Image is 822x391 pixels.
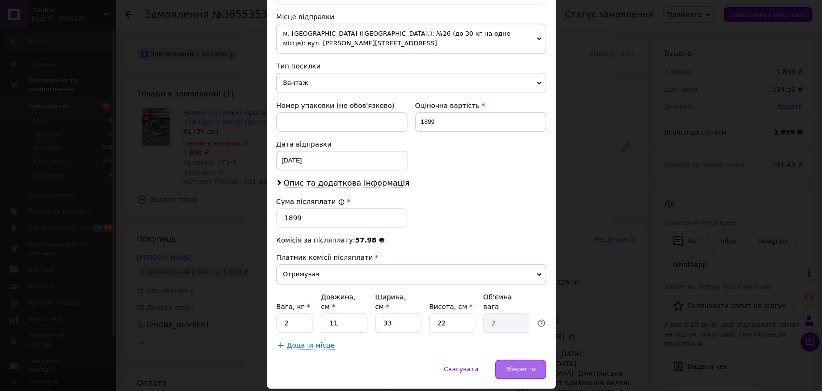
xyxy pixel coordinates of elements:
span: Вантаж [276,73,546,93]
span: 57.98 ₴ [355,236,384,244]
span: Отримувач [276,264,546,284]
div: Номер упаковки (не обов'язково) [276,101,407,110]
span: Платник комісії післяплати [276,254,373,261]
label: Вага, кг [276,303,310,310]
label: Ширина, см [375,293,406,310]
span: Додати місце [287,341,335,350]
div: Дата відправки [276,139,407,149]
span: Скасувати [444,365,478,373]
span: Зберегти [505,365,535,373]
span: м. [GEOGRAPHIC_DATA] ([GEOGRAPHIC_DATA].): №26 (до 30 кг на одне місце): вул. [PERSON_NAME][STREE... [276,24,546,54]
div: Комісія за післяплату: [276,235,546,245]
span: Опис та додаткова інформація [284,178,410,188]
div: Об'ємна вага [483,292,529,311]
span: Тип посилки [276,62,321,70]
label: Довжина, см [321,293,355,310]
label: Висота, см [429,303,472,310]
label: Сума післяплати [276,198,345,205]
span: Місце відправки [276,13,335,21]
div: Оціночна вартість [415,101,546,110]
